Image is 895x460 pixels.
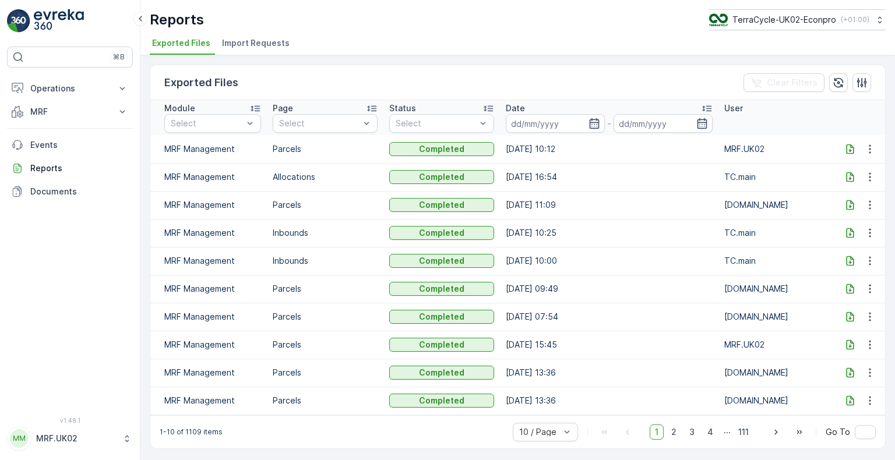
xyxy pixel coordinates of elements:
p: Date [506,102,525,114]
p: Completed [419,255,464,267]
td: Parcels [267,303,383,331]
span: Go To [826,426,850,438]
img: logo_light-DOdMpM7g.png [34,9,84,33]
div: MM [10,429,29,448]
p: Module [164,102,195,114]
td: TC.main [718,247,835,275]
span: 111 [733,424,754,440]
button: Operations [7,77,133,100]
td: Parcels [267,387,383,415]
a: Events [7,133,133,157]
td: [DOMAIN_NAME] [718,191,835,219]
p: Select [396,118,476,129]
input: dd/mm/yyyy [506,114,605,133]
td: [DATE] 07:54 [500,303,718,331]
p: Events [30,139,128,151]
p: - [607,116,611,130]
td: Allocations [267,163,383,191]
td: Parcels [267,331,383,359]
p: Completed [419,199,464,211]
td: Inbounds [267,219,383,247]
p: MRF.UK02 [36,433,117,444]
p: Select [171,118,243,129]
td: MRF Management [150,163,267,191]
p: Completed [419,339,464,351]
span: Import Requests [222,37,290,49]
img: terracycle_logo_wKaHoWT.png [709,13,728,26]
p: TerraCycle-UK02-Econpro [732,14,836,26]
p: ⌘B [113,52,125,62]
td: [DATE] 10:00 [500,247,718,275]
button: Completed [389,394,494,408]
p: Reports [30,162,128,174]
span: 3 [684,424,700,440]
td: Inbounds [267,247,383,275]
button: Completed [389,142,494,156]
td: Parcels [267,135,383,163]
span: Exported Files [152,37,210,49]
p: ( +01:00 ) [841,15,869,24]
button: Clear Filters [744,73,824,92]
button: Completed [389,226,494,240]
td: [DATE] 13:36 [500,387,718,415]
p: Completed [419,311,464,323]
td: MRF.UK02 [718,135,835,163]
td: TC.main [718,219,835,247]
button: Completed [389,254,494,268]
td: [DOMAIN_NAME] [718,359,835,387]
td: [DATE] 10:25 [500,219,718,247]
span: v 1.48.1 [7,417,133,424]
p: Select [279,118,360,129]
td: [DOMAIN_NAME] [718,303,835,331]
td: MRF Management [150,191,267,219]
img: logo [7,9,30,33]
p: Exported Files [164,75,238,91]
td: [DATE] 10:12 [500,135,718,163]
p: ... [724,424,731,440]
td: MRF Management [150,303,267,331]
p: Completed [419,171,464,183]
p: Page [273,102,293,114]
td: TC.main [718,163,835,191]
p: Completed [419,395,464,406]
td: [DOMAIN_NAME] [718,387,835,415]
input: dd/mm/yyyy [614,114,713,133]
p: Reports [150,10,204,29]
td: Parcels [267,191,383,219]
p: MRF [30,106,110,118]
td: Parcels [267,275,383,303]
td: [DATE] 16:54 [500,163,718,191]
span: 2 [666,424,682,440]
td: MRF.UK02 [718,331,835,359]
button: Completed [389,198,494,212]
p: Clear Filters [767,77,818,89]
td: MRF Management [150,135,267,163]
td: [DOMAIN_NAME] [718,275,835,303]
p: Completed [419,227,464,239]
td: MRF Management [150,219,267,247]
p: Operations [30,83,110,94]
button: MMMRF.UK02 [7,426,133,451]
button: Completed [389,170,494,184]
td: MRF Management [150,387,267,415]
td: [DATE] 09:49 [500,275,718,303]
button: TerraCycle-UK02-Econpro(+01:00) [709,9,886,30]
a: Documents [7,180,133,203]
td: MRF Management [150,359,267,387]
button: Completed [389,310,494,324]
td: MRF Management [150,275,267,303]
td: MRF Management [150,247,267,275]
button: Completed [389,338,494,352]
td: [DATE] 13:36 [500,359,718,387]
p: 1-10 of 1109 items [160,427,223,437]
button: Completed [389,366,494,380]
td: MRF Management [150,331,267,359]
p: Completed [419,283,464,295]
p: Completed [419,367,464,378]
button: Completed [389,282,494,296]
a: Reports [7,157,133,180]
p: User [724,102,743,114]
span: 4 [702,424,718,440]
p: Completed [419,143,464,155]
td: [DATE] 15:45 [500,331,718,359]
